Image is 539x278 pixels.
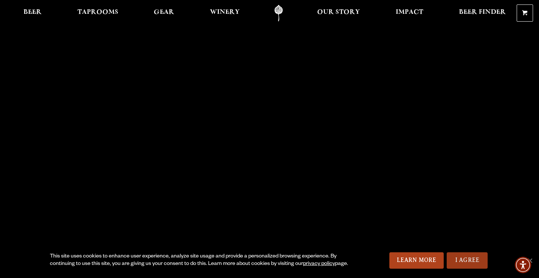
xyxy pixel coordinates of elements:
a: Gear [149,5,179,22]
div: Accessibility Menu [515,257,531,273]
a: Winery [205,5,245,22]
span: Our Story [317,9,360,15]
span: Gear [154,9,174,15]
a: privacy policy [303,261,335,267]
a: Learn More [389,252,444,269]
a: Our Story [312,5,365,22]
a: Taprooms [73,5,123,22]
span: Beer Finder [459,9,506,15]
span: Impact [396,9,423,15]
span: Taprooms [77,9,118,15]
a: Beer Finder [454,5,511,22]
a: Beer [19,5,47,22]
a: I Agree [447,252,488,269]
a: Odell Home [265,5,293,22]
div: This site uses cookies to enhance user experience, analyze site usage and provide a personalized ... [50,253,351,268]
span: Winery [210,9,240,15]
a: Impact [391,5,428,22]
span: Beer [23,9,42,15]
